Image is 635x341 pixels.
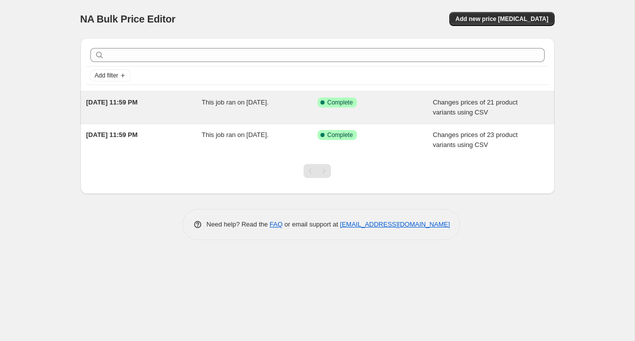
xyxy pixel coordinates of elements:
nav: Pagination [304,164,331,178]
span: Changes prices of 21 product variants using CSV [433,98,518,116]
span: This job ran on [DATE]. [202,98,269,106]
a: [EMAIL_ADDRESS][DOMAIN_NAME] [340,220,450,228]
span: Complete [327,131,353,139]
span: This job ran on [DATE]. [202,131,269,138]
span: NA Bulk Price Editor [80,13,176,24]
span: or email support at [283,220,340,228]
span: Complete [327,98,353,106]
span: Need help? Read the [207,220,270,228]
span: Add new price [MEDICAL_DATA] [455,15,548,23]
button: Add filter [90,69,130,81]
a: FAQ [270,220,283,228]
span: Add filter [95,71,118,79]
button: Add new price [MEDICAL_DATA] [449,12,554,26]
span: [DATE] 11:59 PM [86,131,138,138]
span: Changes prices of 23 product variants using CSV [433,131,518,148]
span: [DATE] 11:59 PM [86,98,138,106]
